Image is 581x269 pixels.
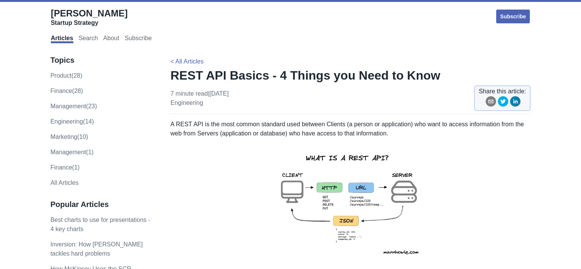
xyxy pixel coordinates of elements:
a: Subscribe [125,35,152,43]
p: A REST API is the most common standard used between Clients (a person or application) who want to... [170,120,531,138]
a: management(23) [50,103,97,109]
a: product(28) [50,72,83,79]
div: Startup Strategy [51,19,128,27]
a: finance(28) [50,88,83,94]
h3: Popular Articles [50,200,154,209]
button: email [486,96,496,109]
a: Finance(1) [50,164,79,171]
a: < All Articles [170,58,204,65]
h1: REST API Basics - 4 Things you Need to Know [170,68,531,83]
span: Share this article: [479,87,526,96]
a: Search [79,35,98,43]
a: All Articles [50,179,79,186]
span: [PERSON_NAME] [51,8,128,18]
h3: Topics [50,55,154,65]
a: engineering(14) [50,118,94,125]
a: Articles [51,35,73,43]
a: Best charts to use for presentations - 4 key charts [50,217,150,232]
button: twitter [498,96,508,109]
a: [PERSON_NAME]Startup Strategy [51,8,128,27]
a: engineering [170,99,203,106]
a: marketing(10) [50,134,88,140]
a: Subscribe [495,9,531,24]
button: linkedin [510,96,521,109]
img: rest-api [267,144,434,263]
a: About [103,35,119,43]
a: Inversion: How [PERSON_NAME] tackles hard problems [50,241,143,257]
a: Management(1) [50,149,94,155]
p: 7 minute read | [DATE] [170,89,228,108]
